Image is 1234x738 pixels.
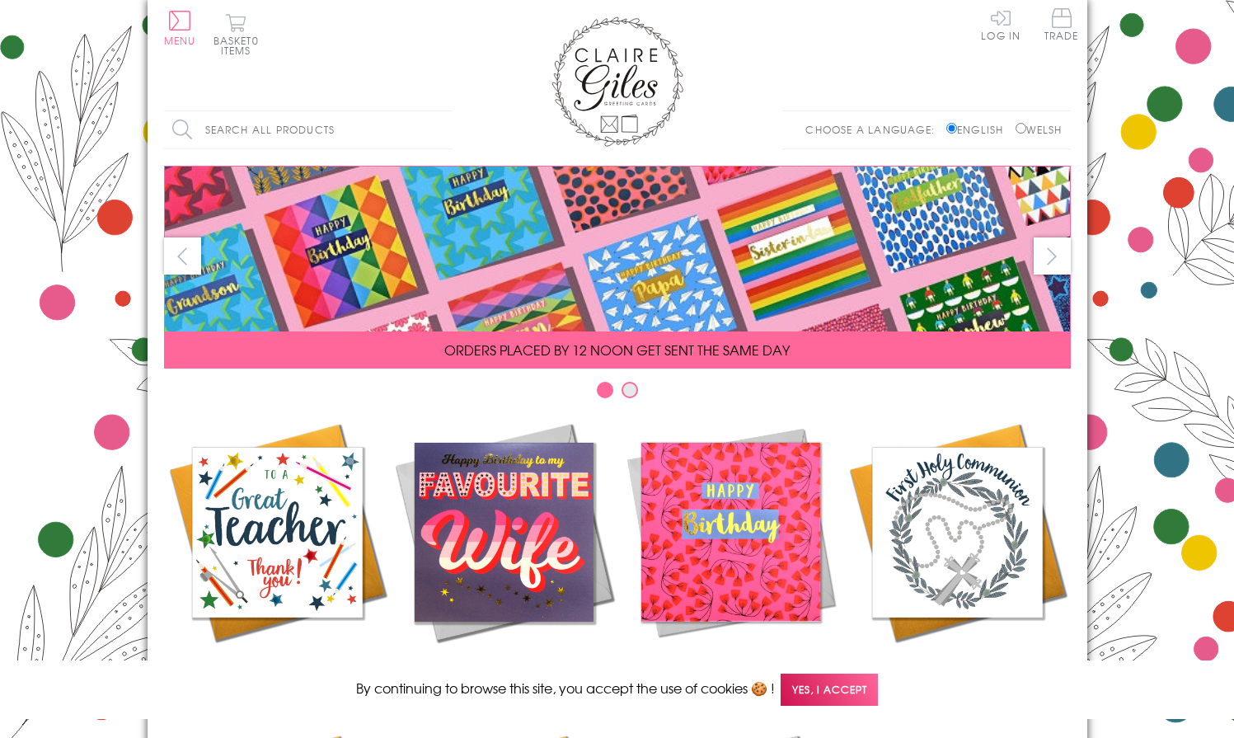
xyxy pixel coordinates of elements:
button: prev [164,237,201,275]
button: Carousel Page 2 [622,382,638,398]
a: Academic [164,419,391,678]
button: Basket0 items [213,13,259,55]
button: Carousel Page 1 (Current Slide) [597,382,613,398]
input: Search [436,111,453,148]
input: Search all products [164,111,453,148]
a: Birthdays [617,419,844,678]
img: Claire Giles Greetings Cards [551,16,683,147]
label: Welsh [1016,122,1063,137]
span: Communion and Confirmation [887,658,1027,698]
span: New Releases [449,658,557,678]
a: Trade [1044,8,1079,44]
span: 0 items [221,33,259,58]
button: Menu [164,11,196,45]
a: Log In [981,8,1021,40]
div: Carousel Pagination [164,381,1071,407]
a: New Releases [391,419,617,678]
span: Menu [164,33,196,48]
p: Choose a language: [805,122,943,137]
label: English [946,122,1011,137]
span: Yes, I accept [781,674,878,706]
span: Academic [235,658,320,678]
a: Communion and Confirmation [844,419,1071,698]
span: Birthdays [691,658,770,678]
input: Welsh [1016,123,1026,134]
span: ORDERS PLACED BY 12 NOON GET SENT THE SAME DAY [444,340,790,360]
button: next [1034,237,1071,275]
span: Trade [1044,8,1079,40]
input: English [946,123,957,134]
